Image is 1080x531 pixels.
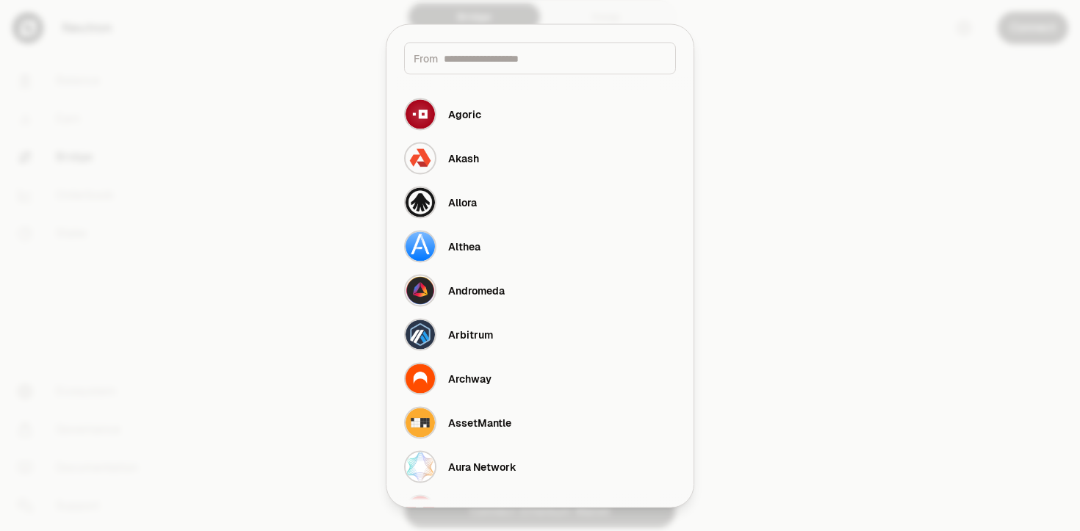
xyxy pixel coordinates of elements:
span: From [414,51,438,65]
img: Andromeda Logo [404,274,436,306]
div: Akash [448,151,479,165]
img: Archway Logo [404,362,436,394]
div: Althea [448,239,480,253]
img: AssetMantle Logo [404,406,436,438]
img: Akash Logo [404,142,436,174]
img: Avalanche Logo [404,494,436,527]
button: Althea LogoAlthea [395,224,685,268]
div: Avalanche [448,503,499,518]
div: AssetMantle [448,415,511,430]
img: Arbitrum Logo [404,318,436,350]
button: Aura Network LogoAura Network [395,444,685,488]
button: Akash LogoAkash [395,136,685,180]
img: Althea Logo [404,230,436,262]
div: Arbitrum [448,327,493,342]
button: AssetMantle LogoAssetMantle [395,400,685,444]
div: Andromeda [448,283,505,297]
img: Aura Network Logo [404,450,436,483]
div: Archway [448,371,492,386]
div: Aura Network [448,459,516,474]
button: Archway LogoArchway [395,356,685,400]
button: Agoric LogoAgoric [395,92,685,136]
div: Allora [448,195,477,209]
button: Allora LogoAllora [395,180,685,224]
button: Andromeda LogoAndromeda [395,268,685,312]
div: Agoric [448,106,481,121]
img: Allora Logo [404,186,436,218]
img: Agoric Logo [404,98,436,130]
button: Arbitrum LogoArbitrum [395,312,685,356]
